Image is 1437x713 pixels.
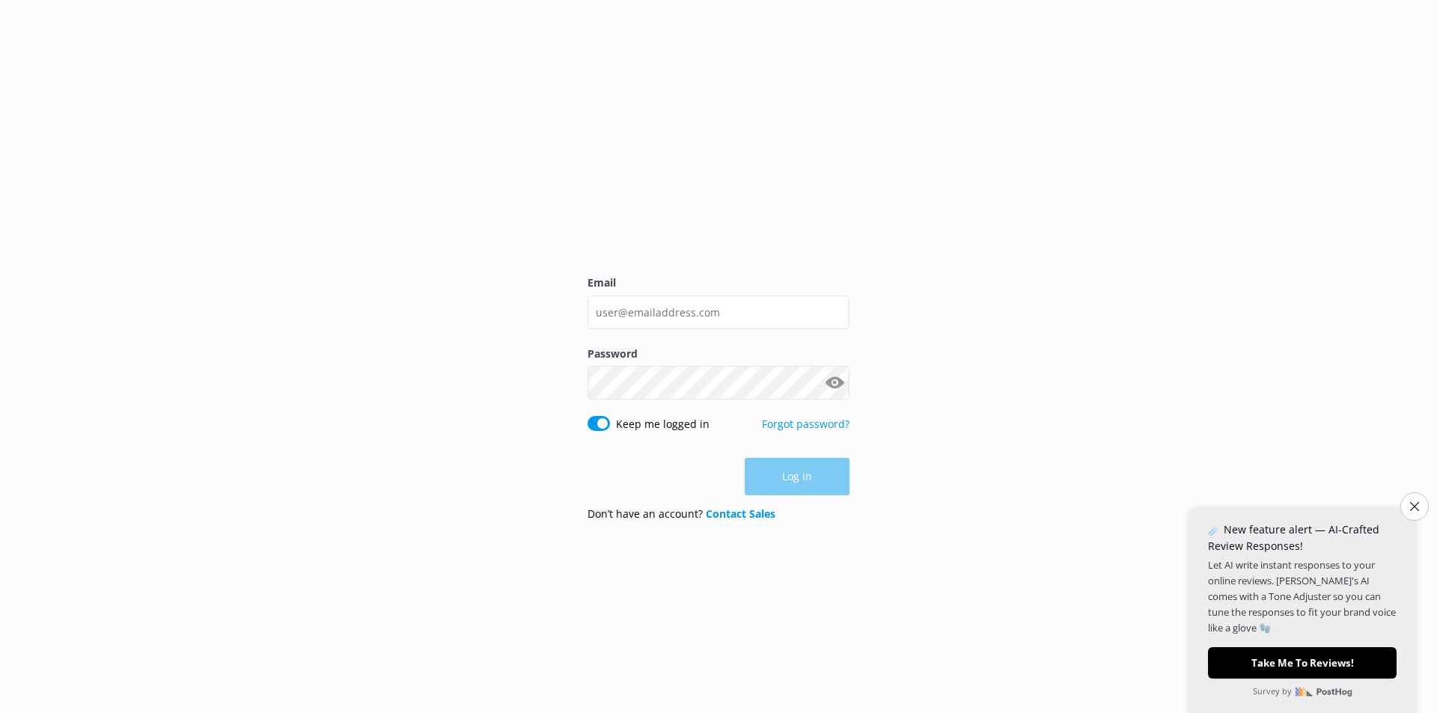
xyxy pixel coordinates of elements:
[706,507,775,521] a: Contact Sales
[588,506,775,522] p: Don’t have an account?
[616,416,710,432] label: Keep me logged in
[820,368,849,398] button: Show password
[588,296,849,329] input: user@emailaddress.com
[762,417,849,431] a: Forgot password?
[588,275,849,291] label: Email
[588,346,849,362] label: Password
